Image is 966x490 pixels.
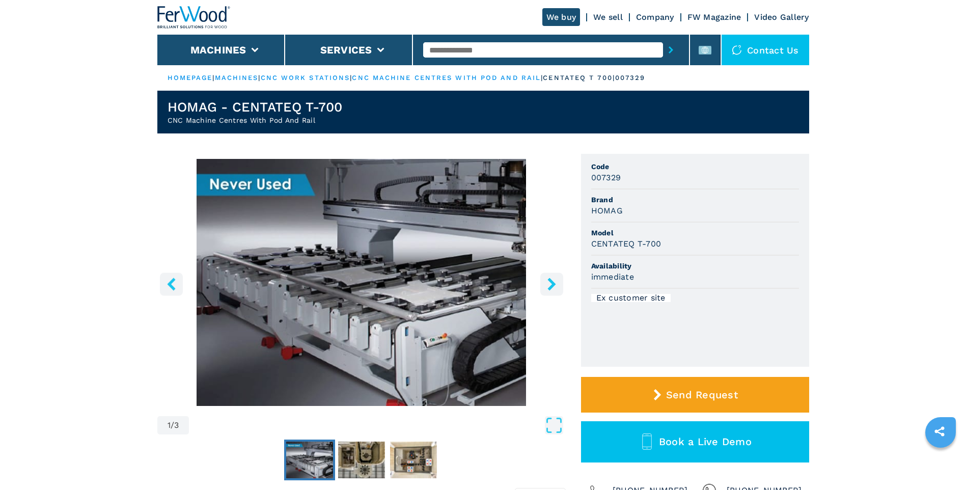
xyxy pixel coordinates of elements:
div: Ex customer site [591,294,671,302]
button: Send Request [581,377,809,413]
img: Ferwood [157,6,231,29]
img: 37ced464391e4e9fb269dfaf2d1b2578 [286,442,333,478]
img: Contact us [732,45,742,55]
img: 10f1c9f45b89e0ba9de0ec94874fb202 [390,442,437,478]
span: Code [591,161,799,172]
button: Book a Live Demo [581,421,809,462]
button: Services [320,44,372,56]
button: Go to Slide 3 [388,440,439,480]
div: Contact us [722,35,809,65]
a: cnc work stations [261,74,350,81]
a: machines [215,74,259,81]
h3: HOMAG [591,205,623,216]
span: | [541,74,543,81]
a: We buy [542,8,581,26]
h3: CENTATEQ T-700 [591,238,661,250]
a: sharethis [927,419,952,444]
div: Go to Slide 1 [157,159,566,406]
h2: CNC Machine Centres With Pod And Rail [168,115,343,125]
a: FW Magazine [687,12,741,22]
nav: Thumbnail Navigation [157,440,566,480]
button: submit-button [663,38,679,62]
span: / [171,421,174,429]
button: Machines [190,44,246,56]
iframe: Chat [923,444,958,482]
a: cnc machine centres with pod and rail [352,74,541,81]
h3: immediate [591,271,634,283]
button: Go to Slide 1 [284,440,335,480]
span: Brand [591,195,799,205]
span: Model [591,228,799,238]
a: We sell [593,12,623,22]
a: Video Gallery [754,12,809,22]
a: HOMEPAGE [168,74,213,81]
button: Go to Slide 2 [336,440,387,480]
span: Availability [591,261,799,271]
h1: HOMAG - CENTATEQ T-700 [168,99,343,115]
img: CNC Machine Centres With Pod And Rail HOMAG CENTATEQ T-700 [157,159,566,406]
span: | [258,74,260,81]
span: 1 [168,421,171,429]
button: Open Fullscreen [191,416,563,434]
h3: 007329 [591,172,621,183]
img: 6781de618f4ea2a9124c1d9a9049703c [338,442,385,478]
a: Company [636,12,674,22]
span: | [212,74,214,81]
button: right-button [540,273,563,295]
p: centateq t 700 | [543,73,615,83]
p: 007329 [615,73,646,83]
span: 3 [174,421,179,429]
button: left-button [160,273,183,295]
span: Book a Live Demo [659,435,752,448]
span: | [350,74,352,81]
span: Send Request [666,389,738,401]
